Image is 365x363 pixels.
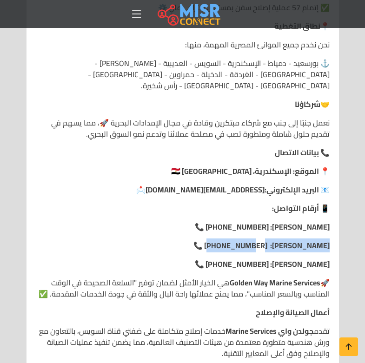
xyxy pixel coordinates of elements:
strong: [PERSON_NAME]: [PHONE_NUMBER] 📞 [195,220,330,234]
strong: جولدن واي Marine Services [226,324,314,338]
p: ⚓ بورسعيد - دمياط - الإسكندرية - السويس - العديبية - [PERSON_NAME] - [GEOGRAPHIC_DATA] - الغردقة ... [36,58,330,91]
p: 🤝 [36,99,330,110]
strong: 📧 البريد الإلكتروني: 📩 [136,183,330,197]
p: نعمل جنبًا إلى جنب مع شركاء مبتكرين وقادة في مجال الإمدادات البحرية 🚀، مما يسهم في تقديم حلول شام... [36,117,330,139]
strong: شركاؤنا [295,97,320,111]
strong: أعمال الصيانة والإصلاح [256,305,330,319]
strong: [PERSON_NAME]: [PHONE_NUMBER] 📞 [193,238,330,252]
p: تقدم خدمات إصلاح متكاملة على ضفتي قناة السويس، بالتعاون مع ورش هندسية متطورة معتمدة من هيئات التص... [36,325,330,359]
strong: 📱 أرقام التواصل: [272,201,330,215]
p: نحن نخدم جميع الموانئ المصرية المهمة، منها: [36,39,330,50]
strong: 📞 بيانات الاتصال [275,145,330,159]
strong: 📍 الموقع: الإسكندرية، [GEOGRAPHIC_DATA] 🇪🇬 [171,164,330,178]
strong: [PERSON_NAME]: [PHONE_NUMBER] 📞 [195,257,330,271]
a: [EMAIL_ADDRESS][DOMAIN_NAME] [146,183,265,197]
strong: Golden Way Marine Services [230,276,320,290]
img: main.misr_connect [158,2,220,26]
p: 🚀 هي الخيار الأمثل لضمان توفير "السلعة الصحيحة في الوقت المناسب وبالسعر المناسب"، مما يمنح عملائه... [36,277,330,299]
